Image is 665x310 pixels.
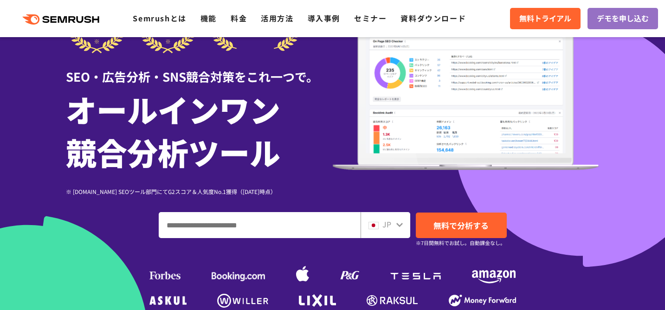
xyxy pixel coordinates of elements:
[416,213,507,238] a: 無料で分析する
[159,213,360,238] input: ドメイン、キーワードまたはURLを入力してください
[66,187,333,196] div: ※ [DOMAIN_NAME] SEOツール部門にてG2スコア＆人気度No.1獲得（[DATE]時点）
[66,53,333,85] div: SEO・広告分析・SNS競合対策をこれ一つで。
[510,8,581,29] a: 無料トライアル
[200,13,217,24] a: 機能
[588,8,658,29] a: デモを申し込む
[231,13,247,24] a: 料金
[133,13,186,24] a: Semrushとは
[261,13,293,24] a: 活用方法
[400,13,466,24] a: 資料ダウンロード
[519,13,571,25] span: 無料トライアル
[416,239,505,247] small: ※7日間無料でお試し。自動課金なし。
[66,88,333,173] h1: オールインワン 競合分析ツール
[354,13,387,24] a: セミナー
[308,13,340,24] a: 導入事例
[433,220,489,231] span: 無料で分析する
[382,219,391,230] span: JP
[597,13,649,25] span: デモを申し込む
